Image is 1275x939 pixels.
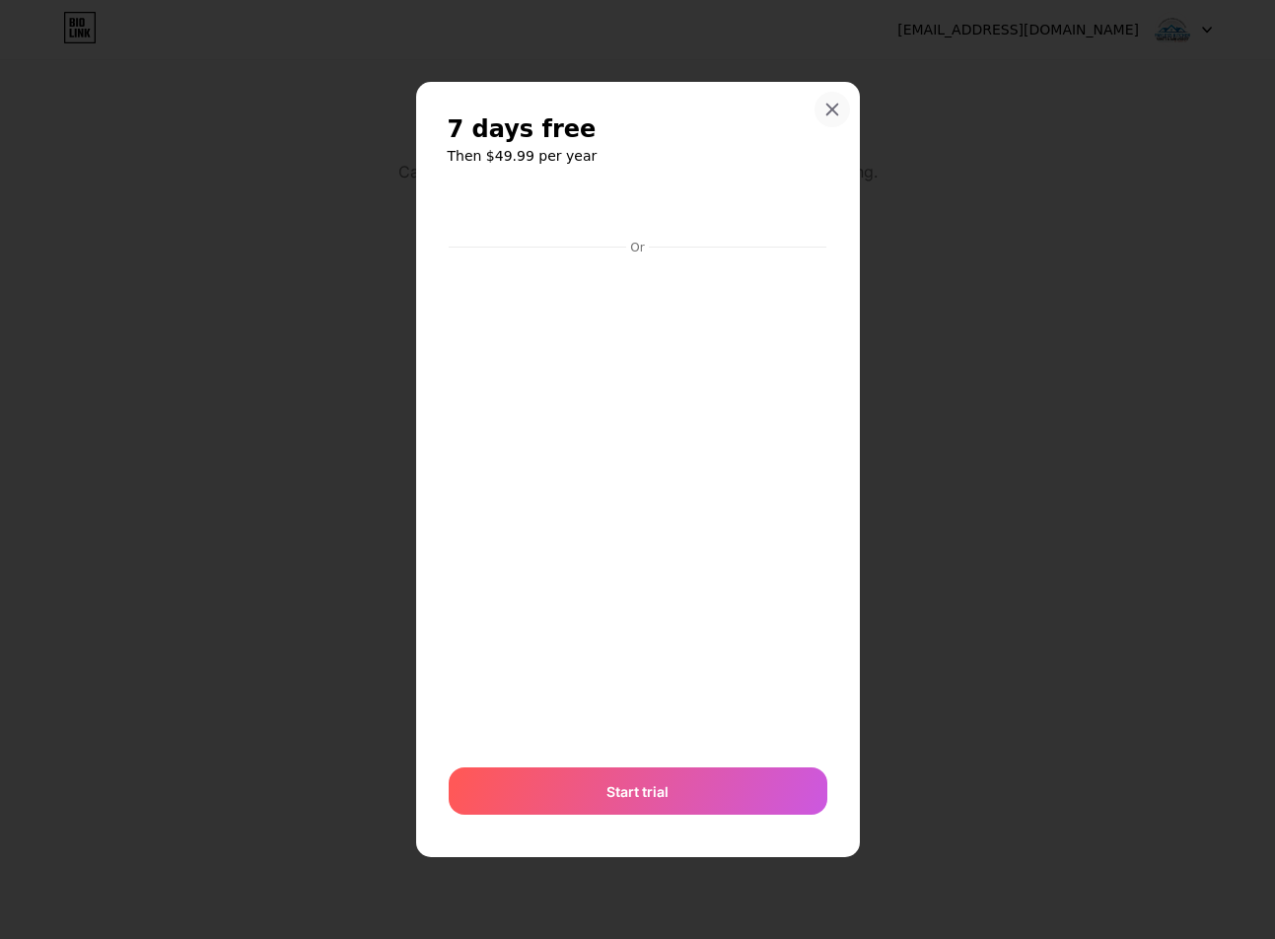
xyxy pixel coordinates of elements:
[445,257,831,749] iframe: Secure payment input frame
[606,781,669,802] span: Start trial
[626,240,648,255] div: Or
[448,113,597,145] span: 7 days free
[448,146,828,166] h6: Then $49.99 per year
[449,186,827,234] iframe: Secure payment button frame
